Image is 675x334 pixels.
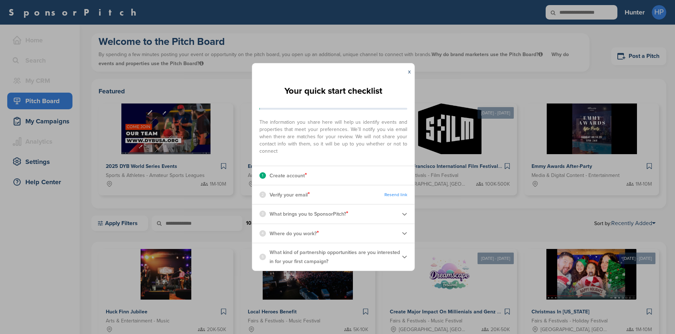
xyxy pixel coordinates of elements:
div: 1 [259,172,266,179]
div: 2 [259,191,266,198]
div: 3 [259,211,266,217]
div: 5 [259,254,266,260]
a: x [408,68,411,75]
img: Checklist arrow 2 [402,231,407,236]
img: Checklist arrow 2 [402,254,407,259]
div: 4 [259,230,266,237]
p: Verify your email [270,190,310,199]
p: Where do you work? [270,229,319,238]
h2: Your quick start checklist [284,83,382,99]
p: What kind of partnership opportunities are you interested in for your first campaign? [270,248,402,266]
p: Create account [270,171,307,180]
span: The information you share here will help us identify events and properties that meet your prefere... [259,115,407,155]
img: Checklist arrow 2 [402,211,407,217]
p: What brings you to SponsorPitch? [270,209,348,219]
a: Resend link [384,192,407,198]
